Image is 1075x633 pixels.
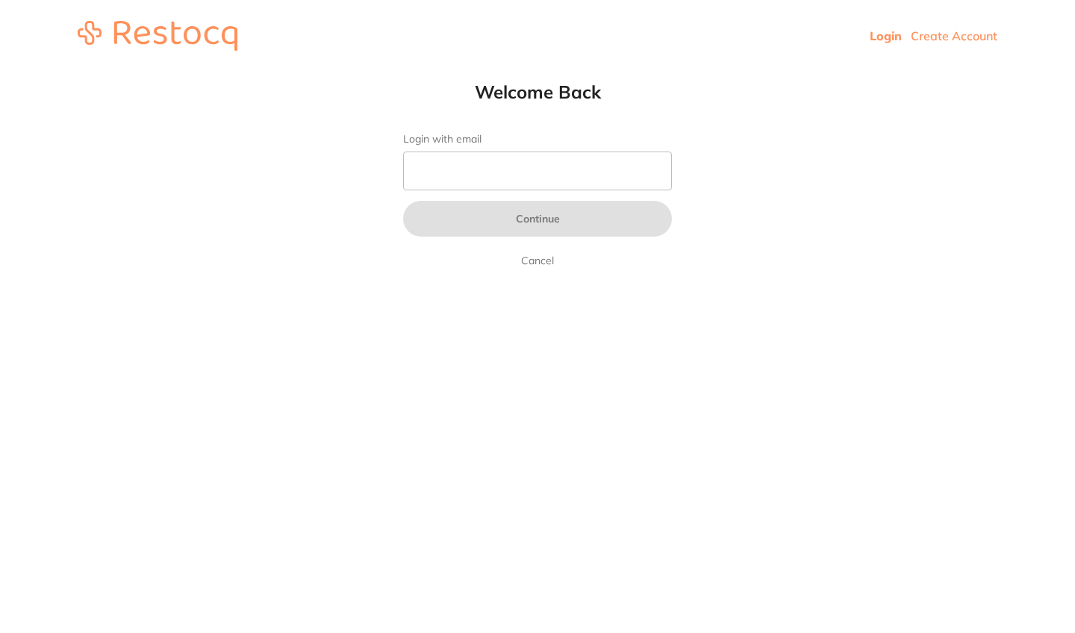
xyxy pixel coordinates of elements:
[518,252,557,269] a: Cancel
[373,81,702,103] h1: Welcome Back
[78,21,237,51] img: restocq_logo.svg
[403,133,672,146] label: Login with email
[870,28,902,43] a: Login
[403,201,672,237] button: Continue
[911,28,997,43] a: Create Account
